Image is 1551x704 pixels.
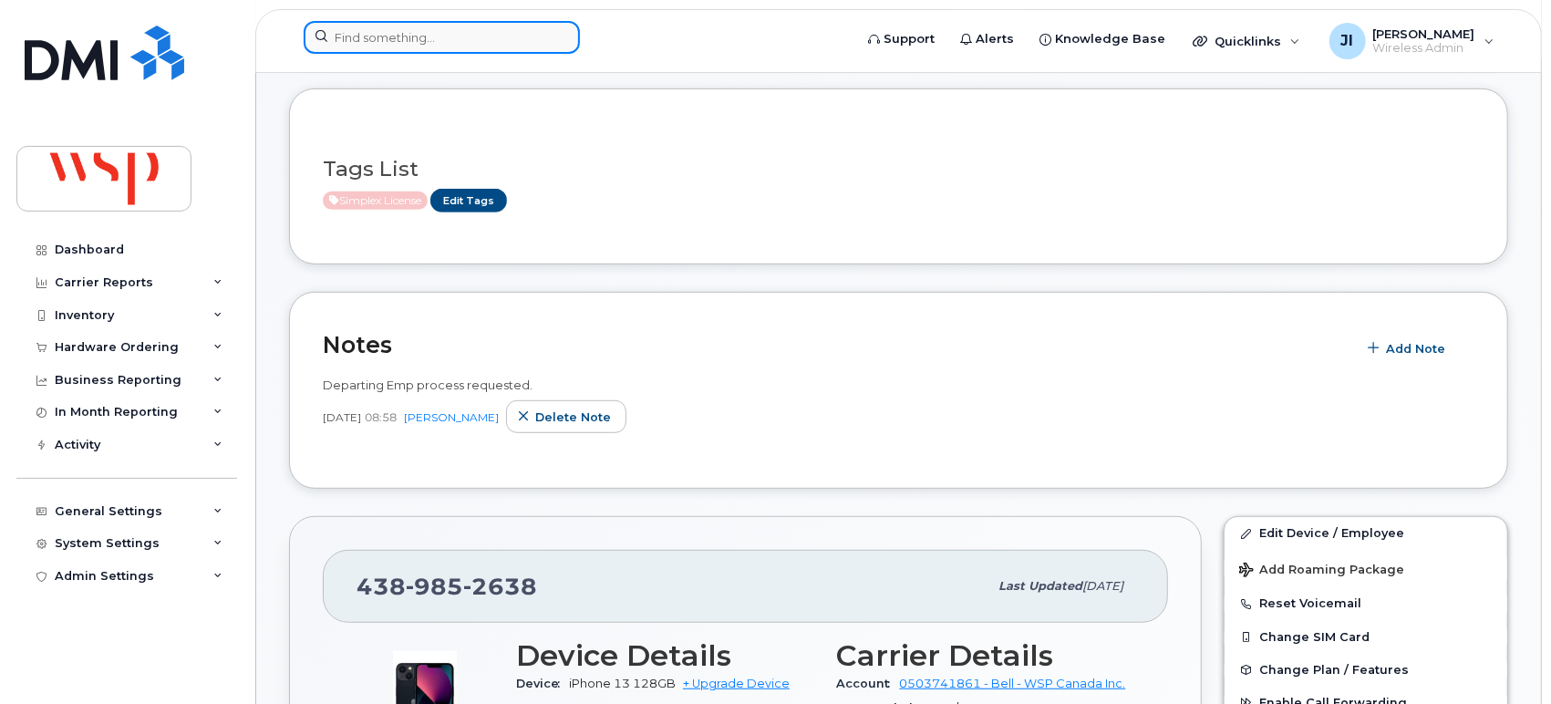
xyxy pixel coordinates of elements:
[323,409,361,425] span: [DATE]
[947,21,1027,57] a: Alerts
[1357,333,1461,366] button: Add Note
[1341,30,1354,52] span: JI
[900,677,1126,690] a: 0503741861 - Bell - WSP Canada Inc.
[1215,34,1281,48] span: Quicklinks
[506,400,626,433] button: Delete note
[365,409,397,425] span: 08:58
[406,573,463,600] span: 985
[998,579,1082,593] span: Last updated
[1082,579,1123,593] span: [DATE]
[323,378,533,392] span: Departing Emp process requested.
[837,639,1136,672] h3: Carrier Details
[1225,517,1507,550] a: Edit Device / Employee
[430,189,507,212] a: Edit Tags
[516,639,815,672] h3: Device Details
[569,677,676,690] span: iPhone 13 128GB
[1317,23,1507,59] div: Jeremy Ifrah
[304,21,580,54] input: Find something...
[535,409,611,426] span: Delete note
[1239,563,1404,580] span: Add Roaming Package
[357,573,537,600] span: 438
[463,573,537,600] span: 2638
[1225,587,1507,620] button: Reset Voicemail
[837,677,900,690] span: Account
[1225,654,1507,687] button: Change Plan / Features
[976,30,1014,48] span: Alerts
[884,30,935,48] span: Support
[1225,621,1507,654] button: Change SIM Card
[1373,26,1475,41] span: [PERSON_NAME]
[1055,30,1165,48] span: Knowledge Base
[323,158,1474,181] h3: Tags List
[323,331,1348,358] h2: Notes
[516,677,569,690] span: Device
[1180,23,1313,59] div: Quicklinks
[683,677,790,690] a: + Upgrade Device
[1225,550,1507,587] button: Add Roaming Package
[323,192,428,210] span: Active
[1386,340,1445,357] span: Add Note
[1259,663,1409,677] span: Change Plan / Features
[855,21,947,57] a: Support
[1373,41,1475,56] span: Wireless Admin
[1027,21,1178,57] a: Knowledge Base
[404,410,499,424] a: [PERSON_NAME]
